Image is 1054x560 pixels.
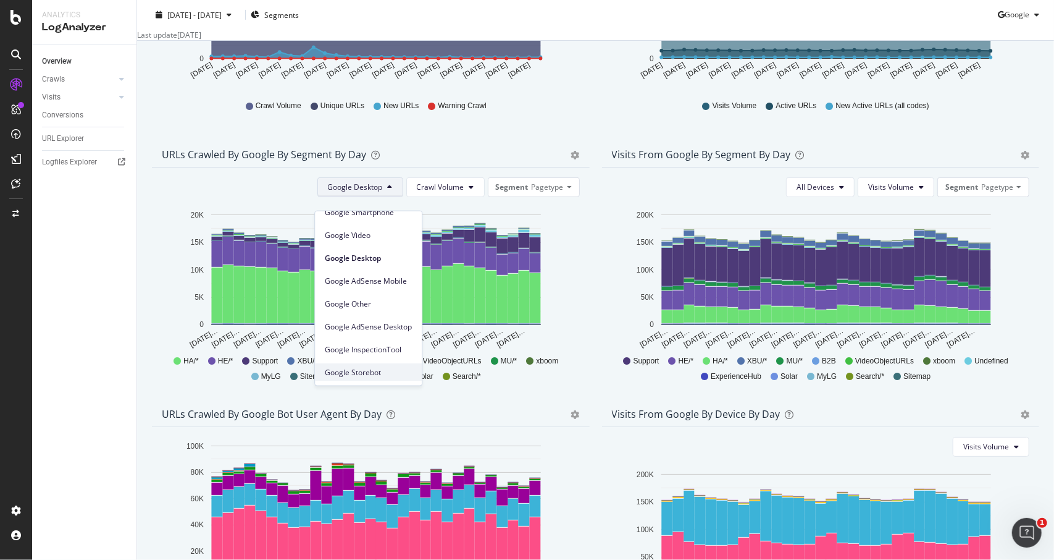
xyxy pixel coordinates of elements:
span: VideoObjectURLs [855,356,914,367]
span: Segments [264,9,299,20]
span: Solar [416,371,433,382]
text: [DATE] [798,60,822,79]
span: New URLs [383,101,419,111]
text: 20K [191,547,204,556]
text: [DATE] [753,60,777,79]
div: Visits from Google By Segment By Day [612,148,791,161]
text: [DATE] [348,60,373,79]
div: gear [1021,151,1029,159]
text: [DATE] [889,60,913,79]
span: Google AdSense Desktop [325,321,412,332]
button: Segments [251,5,299,25]
a: URL Explorer [42,132,128,145]
button: Visits Volume [858,177,934,197]
span: B2B [822,356,836,367]
span: Sitemap [903,371,931,382]
span: Pagetype [981,182,1013,192]
span: Search/* [856,371,884,382]
text: 200K [636,470,653,478]
span: VideoObjectURLs [423,356,482,367]
text: 0 [199,320,204,329]
div: Last update [137,30,201,40]
span: XBU/* [297,356,317,367]
text: [DATE] [325,60,350,79]
iframe: Intercom live chat [1012,518,1042,548]
text: 0 [650,54,654,62]
text: [DATE] [303,60,327,79]
text: [DATE] [416,60,441,79]
text: 0 [199,54,204,62]
text: [DATE] [280,60,304,79]
div: gear [1021,410,1029,419]
text: [DATE] [212,60,236,79]
div: Visits From Google By Device By Day [612,408,780,420]
text: 20K [191,210,204,219]
span: Active URLs [776,101,816,111]
text: 50K [640,293,653,302]
div: LogAnalyzer [42,20,127,35]
svg: A chart. [162,207,574,350]
text: [DATE] [730,60,755,79]
div: Visits [42,91,61,104]
text: [DATE] [639,60,664,79]
svg: A chart. [612,207,1024,350]
text: 0 [650,320,654,329]
span: Support [252,356,278,367]
span: XBU/* [747,356,767,367]
span: Google [1005,9,1029,20]
button: All Devices [786,177,855,197]
span: Google Smartphone [325,206,412,218]
span: Google Storebot [325,367,412,378]
text: [DATE] [707,60,732,79]
a: Logfiles Explorer [42,156,128,169]
div: Analytics [42,10,127,20]
div: Conversions [42,109,83,122]
button: Google Desktop [317,177,403,197]
button: Google [998,5,1044,25]
span: Support [634,356,659,367]
span: Search/* [453,371,481,382]
span: Sitemap [300,371,327,382]
span: Segment [945,182,978,192]
text: 5K [194,293,204,302]
text: [DATE] [843,60,868,79]
span: Visits Volume [963,441,1009,452]
span: Unique URLs [320,101,364,111]
text: [DATE] [911,60,936,79]
span: Warning Crawl [438,101,487,111]
div: URLs Crawled by Google bot User Agent By Day [162,408,382,420]
span: Crawl Volume [256,101,301,111]
text: [DATE] [507,60,532,79]
span: MyLG [261,371,281,382]
text: [DATE] [257,60,282,79]
span: Google Desktop [328,182,383,192]
span: Google Video [325,229,412,240]
a: Crawls [42,73,115,86]
span: Solar [780,371,798,382]
div: [DATE] [177,30,201,40]
span: New Active URLs (all codes) [835,101,929,111]
div: Overview [42,55,72,68]
text: 40K [191,520,204,529]
div: URL Explorer [42,132,84,145]
span: Google AdSense Mobile [325,275,412,286]
span: Google Other [325,298,412,309]
span: Crawl Volume [417,182,464,192]
text: 15K [191,238,204,247]
span: xboom [933,356,955,367]
text: 100K [186,441,204,450]
text: 80K [191,468,204,477]
text: [DATE] [957,60,982,79]
text: [DATE] [684,60,709,79]
text: 60K [191,494,204,503]
button: Visits Volume [953,437,1029,457]
span: Visits Volume [713,101,757,111]
div: gear [571,151,580,159]
span: Pagetype [532,182,564,192]
text: 200K [636,210,653,219]
span: ExperienceHub [711,371,761,382]
text: [DATE] [189,60,214,79]
span: Google Desktop [325,252,412,263]
text: [DATE] [461,60,486,79]
text: [DATE] [235,60,259,79]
